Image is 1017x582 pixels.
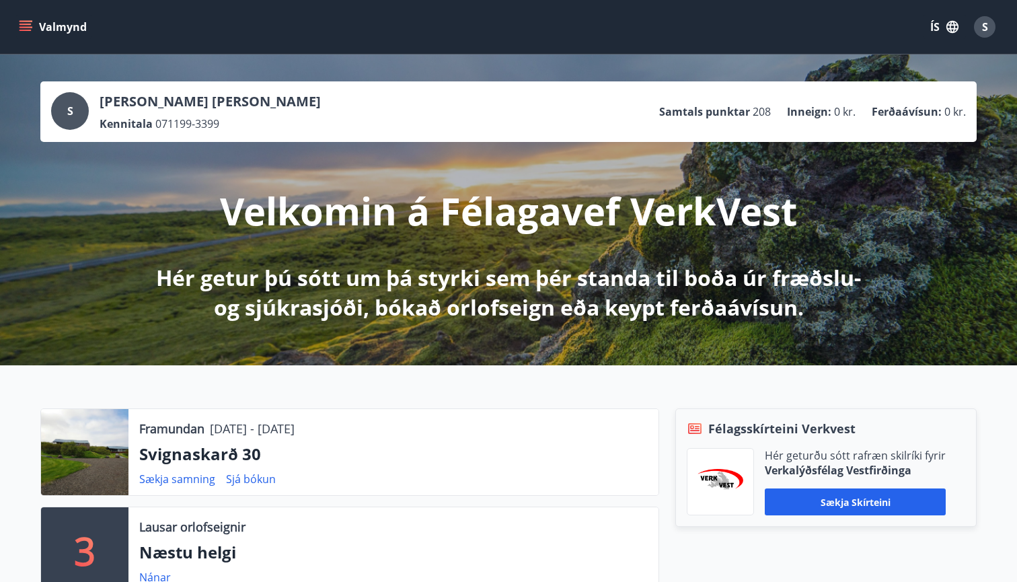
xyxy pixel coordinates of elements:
[698,469,743,495] img: jihgzMk4dcgjRAW2aMgpbAqQEG7LZi0j9dOLAUvz.png
[100,92,321,111] p: [PERSON_NAME] [PERSON_NAME]
[153,263,864,322] p: Hér getur þú sótt um þá styrki sem þér standa til boða úr fræðslu- og sjúkrasjóði, bókað orlofsei...
[787,104,831,119] p: Inneign :
[708,420,856,437] span: Félagsskírteini Verkvest
[139,420,204,437] p: Framundan
[226,472,276,486] a: Sjá bókun
[765,463,946,478] p: Verkalýðsfélag Vestfirðinga
[834,104,856,119] span: 0 kr.
[67,104,73,118] span: S
[139,541,648,564] p: Næstu helgi
[100,116,153,131] p: Kennitala
[982,20,988,34] span: S
[155,116,219,131] span: 071199-3399
[74,525,96,576] p: 3
[944,104,966,119] span: 0 kr.
[765,448,946,463] p: Hér geturðu sótt rafræn skilríki fyrir
[16,15,92,39] button: menu
[139,518,246,536] p: Lausar orlofseignir
[139,443,648,466] p: Svignaskarð 30
[969,11,1001,43] button: S
[753,104,771,119] span: 208
[872,104,942,119] p: Ferðaávísun :
[139,472,215,486] a: Sækja samning
[659,104,750,119] p: Samtals punktar
[765,488,946,515] button: Sækja skírteini
[923,15,966,39] button: ÍS
[210,420,295,437] p: [DATE] - [DATE]
[220,185,797,236] p: Velkomin á Félagavef VerkVest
